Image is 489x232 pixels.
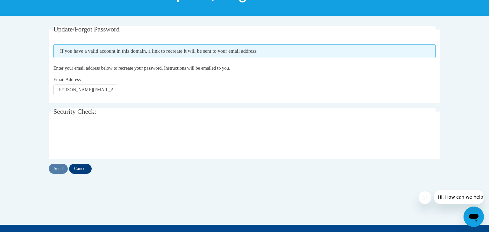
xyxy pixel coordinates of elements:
span: If you have a valid account in this domain, a link to recreate it will be sent to your email addr... [53,44,436,58]
iframe: reCAPTCHA [53,126,150,151]
iframe: Close message [419,191,431,204]
span: Hi. How can we help? [4,4,52,10]
span: Security Check: [53,108,96,115]
iframe: Message from company [434,190,484,204]
span: Enter your email address below to recreate your password. Instructions will be emailed to you. [53,65,230,71]
iframe: Button to launch messaging window [464,207,484,227]
input: Email [53,85,117,95]
input: Cancel [69,164,92,174]
span: Update/Forgot Password [53,25,120,33]
span: Email Address [53,77,81,82]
